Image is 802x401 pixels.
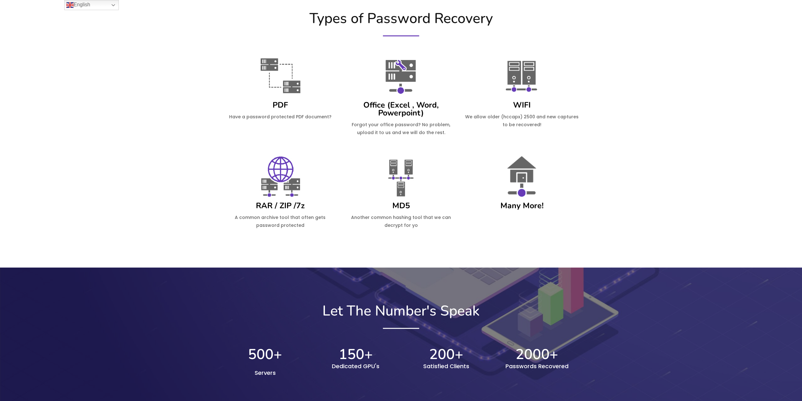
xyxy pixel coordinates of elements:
p: Forgot your office password? No problem, upload it to us and we will do the rest. [344,121,458,137]
p: A common archive tool that often gets password protected [223,214,338,229]
h4: WIFI [464,101,579,109]
h2: Let The Number's Speak [220,303,582,320]
span: Servers [255,369,276,377]
img: icon2 [498,153,545,200]
img: en [66,1,74,9]
span: 150 [339,345,364,364]
h4: Office (Excel , Word, Powerpoint) [344,101,458,117]
span: 500 [248,345,274,364]
p: We allow older (hccapx) 2500 and new captures to be recovered! [464,113,579,129]
img: icon4 [257,52,304,99]
h4: MD5 [344,202,458,210]
img: icon5 [377,153,424,200]
h4: Many More! [464,202,579,210]
h2: Types of Password Recovery [220,10,582,27]
img: icon6 [257,153,304,200]
span: Passwords Recovered [505,362,568,370]
span: + [364,345,373,364]
span: + [274,345,282,364]
p: Another common hashing tool that we can decrypt for yo [344,214,458,229]
img: icon1 [498,52,545,99]
p: Have a password protected PDF document? [223,113,338,121]
span: 200 [429,345,455,364]
span: + [455,345,463,364]
span: Dedicated GPU's [332,362,379,370]
img: icon3 [377,52,424,99]
h4: PDF [223,101,338,109]
span: 2000 [516,345,550,364]
span: Satisfied Clients [423,362,469,370]
span: + [550,345,558,364]
h4: RAR / ZIP /7z [223,202,338,210]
